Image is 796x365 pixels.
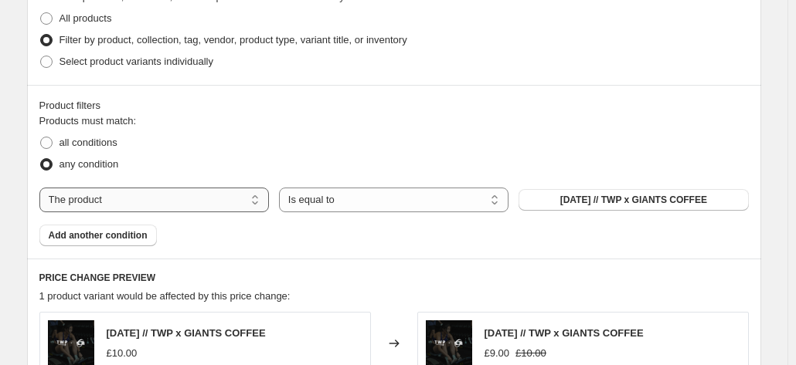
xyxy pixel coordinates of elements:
button: Add another condition [39,225,157,246]
strike: £10.00 [515,346,546,361]
span: [DATE] // TWP x GIANTS COFFEE [107,327,266,339]
span: [DATE] // TWP x GIANTS COFFEE [485,327,644,339]
span: Select product variants individually [60,56,213,67]
span: any condition [60,158,119,170]
div: Product filters [39,98,749,113]
h6: PRICE CHANGE PREVIEW [39,272,749,284]
button: 28th July // TWP x GIANTS COFFEE [519,189,748,211]
div: £10.00 [107,346,138,361]
span: [DATE] // TWP x GIANTS COFFEE [560,194,707,206]
div: £9.00 [485,346,510,361]
span: all conditions [60,137,117,148]
span: Add another condition [49,229,148,242]
span: Products must match: [39,115,137,127]
span: 1 product variant would be affected by this price change: [39,290,291,302]
span: All products [60,12,112,24]
span: Filter by product, collection, tag, vendor, product type, variant title, or inventory [60,34,407,46]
